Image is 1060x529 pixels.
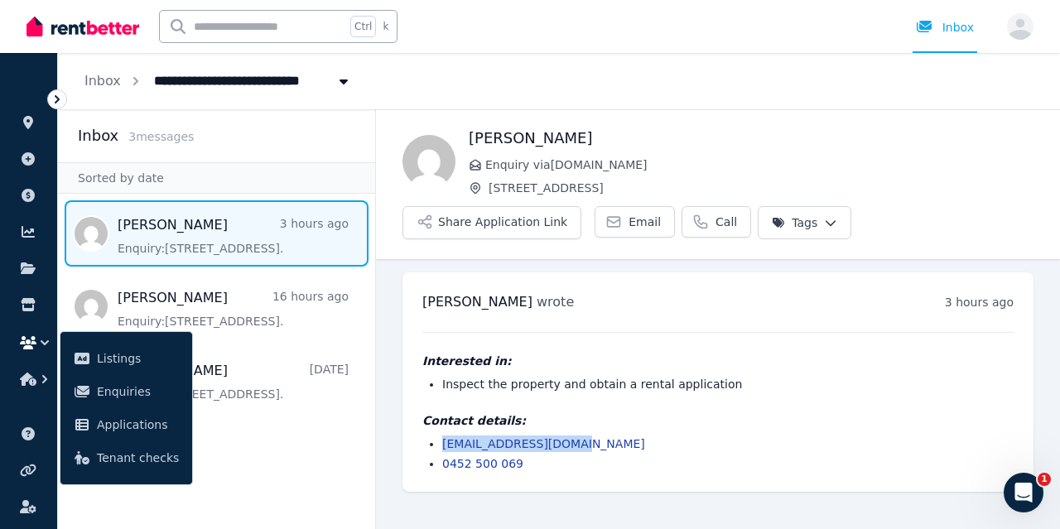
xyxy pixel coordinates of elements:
a: Inbox [84,73,121,89]
a: [PERSON_NAME]16 hours agoEnquiry:[STREET_ADDRESS]. [118,288,349,329]
iframe: Intercom live chat [1004,473,1043,512]
a: [PERSON_NAME][DATE]Enquiry:[STREET_ADDRESS]. [118,361,349,402]
a: Enquiries [67,375,185,408]
button: Tags [758,206,851,239]
img: RentBetter [26,14,139,39]
a: Tenant checks [67,441,185,474]
a: Email [595,206,675,238]
img: Kirat [402,135,455,188]
span: 3 message s [128,130,194,143]
span: 1 [1038,473,1051,486]
a: Applications [67,408,185,441]
h1: [PERSON_NAME] [469,127,1033,150]
span: Enquiry via [DOMAIN_NAME] [485,156,1033,173]
a: Listings [67,342,185,375]
nav: Message list [58,194,375,419]
span: Tags [772,214,817,231]
h2: Inbox [78,124,118,147]
span: Email [629,214,661,230]
h4: Interested in: [422,353,1014,369]
h4: Contact details: [422,412,1014,429]
nav: Breadcrumb [58,53,378,109]
a: Call [682,206,751,238]
div: Sorted by date [58,162,375,194]
span: k [383,20,388,33]
span: Call [715,214,737,230]
span: [STREET_ADDRESS] [489,180,1033,196]
li: Inspect the property and obtain a rental application [442,376,1014,392]
a: [EMAIL_ADDRESS][DOMAIN_NAME] [442,437,645,450]
span: Ctrl [350,16,376,37]
span: Listings [97,349,179,368]
a: [PERSON_NAME]3 hours agoEnquiry:[STREET_ADDRESS]. [118,215,349,257]
span: [PERSON_NAME] [422,294,532,310]
div: Inbox [916,19,974,36]
span: Enquiries [97,382,179,402]
span: Tenant checks [97,448,179,468]
time: 3 hours ago [945,296,1014,309]
button: Share Application Link [402,206,581,239]
span: wrote [537,294,574,310]
a: 0452 500 069 [442,457,523,470]
span: Applications [97,415,179,435]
